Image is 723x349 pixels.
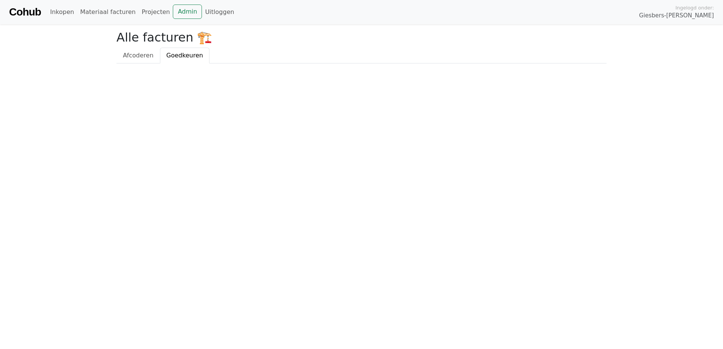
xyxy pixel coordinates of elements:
[116,30,607,45] h2: Alle facturen 🏗️
[47,5,77,20] a: Inkopen
[9,3,41,21] a: Cohub
[166,52,203,59] span: Goedkeuren
[639,11,714,20] span: Giesbers-[PERSON_NAME]
[77,5,139,20] a: Materiaal facturen
[123,52,154,59] span: Afcoderen
[139,5,173,20] a: Projecten
[160,48,209,63] a: Goedkeuren
[675,4,714,11] span: Ingelogd onder:
[173,5,202,19] a: Admin
[116,48,160,63] a: Afcoderen
[202,5,237,20] a: Uitloggen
